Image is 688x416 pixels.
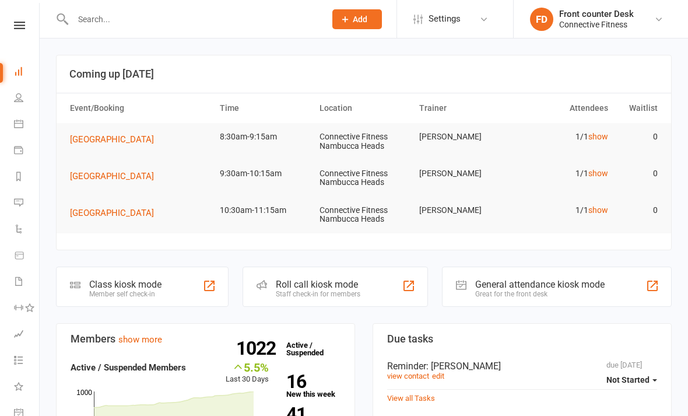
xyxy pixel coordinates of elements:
a: Dashboard [14,60,40,86]
div: Class kiosk mode [89,279,162,290]
div: Reminder [387,361,657,372]
span: : [PERSON_NAME] [426,361,501,372]
a: 16New this week [286,373,341,398]
th: Attendees [514,93,613,123]
th: Location [314,93,414,123]
button: [GEOGRAPHIC_DATA] [70,206,162,220]
td: 0 [613,123,664,151]
div: Great for the front desk [475,290,605,298]
td: Connective Fitness Nambucca Heads [314,160,414,197]
span: [GEOGRAPHIC_DATA] [70,171,154,181]
a: show [588,169,608,178]
span: [GEOGRAPHIC_DATA] [70,134,154,145]
button: Add [332,9,382,29]
a: Product Sales [14,243,40,270]
div: General attendance kiosk mode [475,279,605,290]
div: Front counter Desk [559,9,634,19]
td: 1/1 [514,160,613,187]
a: Assessments [14,322,40,348]
a: People [14,86,40,112]
th: Waitlist [613,93,664,123]
th: Trainer [414,93,514,123]
td: [PERSON_NAME] [414,160,514,187]
td: 10:30am-11:15am [215,197,314,224]
h3: Members [71,333,341,345]
h3: Due tasks [387,333,657,345]
span: Add [353,15,367,24]
div: 5.5% [226,361,269,373]
td: 1/1 [514,123,613,151]
a: show more [118,334,162,345]
input: Search... [69,11,317,27]
strong: 1022 [236,340,280,357]
a: edit [432,372,444,380]
span: Settings [429,6,461,32]
a: show [588,205,608,215]
button: [GEOGRAPHIC_DATA] [70,169,162,183]
button: Not Started [606,369,657,390]
a: view contact [387,372,429,380]
div: FD [530,8,553,31]
strong: Active / Suspended Members [71,362,186,373]
a: What's New [14,375,40,401]
td: 0 [613,197,664,224]
div: Member self check-in [89,290,162,298]
h3: Coming up [DATE] [69,68,658,80]
div: Last 30 Days [226,361,269,386]
span: [GEOGRAPHIC_DATA] [70,208,154,218]
td: 1/1 [514,197,613,224]
td: 0 [613,160,664,187]
td: 8:30am-9:15am [215,123,314,151]
div: Connective Fitness [559,19,634,30]
th: Event/Booking [65,93,215,123]
td: [PERSON_NAME] [414,197,514,224]
div: Staff check-in for members [276,290,360,298]
button: [GEOGRAPHIC_DATA] [70,132,162,146]
a: View all Tasks [387,394,435,403]
td: Connective Fitness Nambucca Heads [314,197,414,233]
strong: 16 [286,373,336,390]
td: Connective Fitness Nambucca Heads [314,123,414,160]
td: [PERSON_NAME] [414,123,514,151]
a: 1022Active / Suspended [280,333,332,365]
td: 9:30am-10:15am [215,160,314,187]
a: Payments [14,138,40,165]
a: Calendar [14,112,40,138]
a: Reports [14,165,40,191]
span: Not Started [606,375,650,384]
div: Roll call kiosk mode [276,279,360,290]
th: Time [215,93,314,123]
a: show [588,132,608,141]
